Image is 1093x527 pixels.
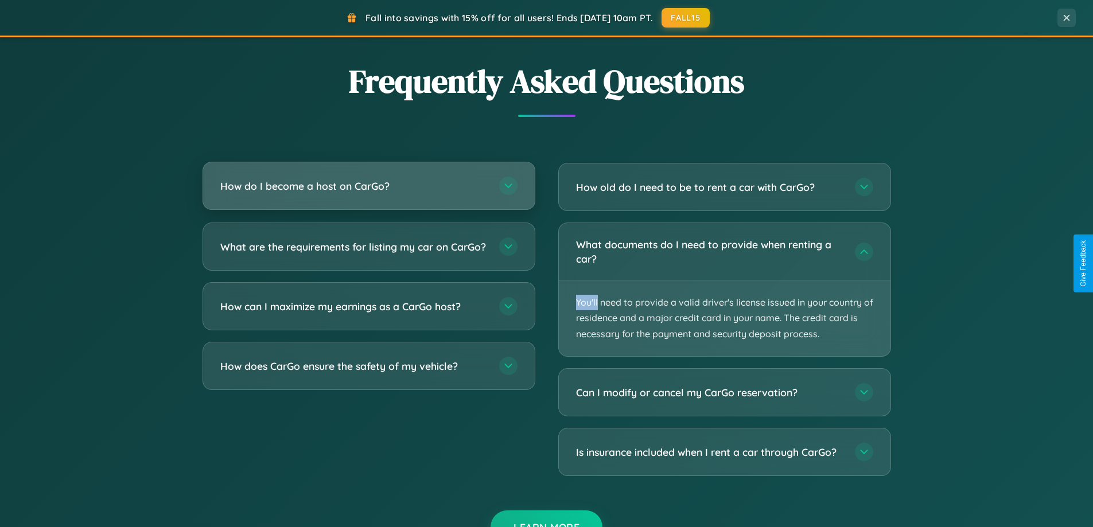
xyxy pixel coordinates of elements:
p: You'll need to provide a valid driver's license issued in your country of residence and a major c... [559,280,890,356]
h3: How can I maximize my earnings as a CarGo host? [220,299,488,314]
h3: What documents do I need to provide when renting a car? [576,237,843,266]
div: Give Feedback [1079,240,1087,287]
h2: Frequently Asked Questions [203,59,891,103]
h3: How old do I need to be to rent a car with CarGo? [576,180,843,194]
h3: What are the requirements for listing my car on CarGo? [220,240,488,254]
h3: Is insurance included when I rent a car through CarGo? [576,445,843,459]
h3: Can I modify or cancel my CarGo reservation? [576,385,843,400]
span: Fall into savings with 15% off for all users! Ends [DATE] 10am PT. [365,12,653,24]
button: FALL15 [662,8,710,28]
h3: How do I become a host on CarGo? [220,179,488,193]
h3: How does CarGo ensure the safety of my vehicle? [220,359,488,373]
